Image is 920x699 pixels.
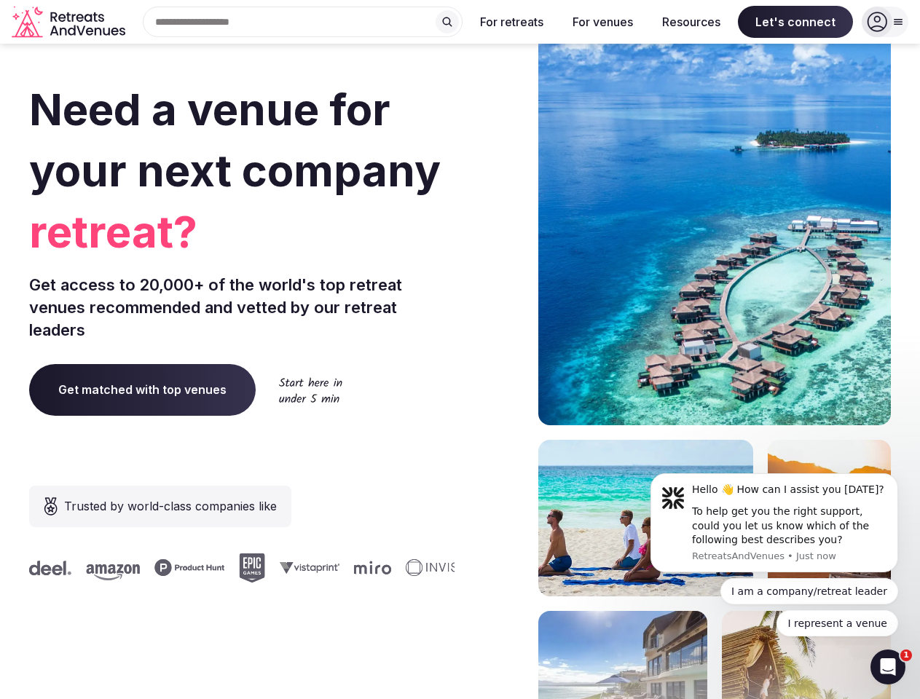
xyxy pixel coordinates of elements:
img: Start here in under 5 min [279,377,342,403]
img: woman sitting in back of truck with camels [768,440,891,596]
svg: Epic Games company logo [219,553,245,582]
span: Let's connect [738,6,853,38]
img: yoga on tropical beach [538,440,753,596]
iframe: Intercom live chat [870,649,905,684]
button: For retreats [468,6,555,38]
svg: Retreats and Venues company logo [12,6,128,39]
button: For venues [561,6,645,38]
svg: Invisible company logo [385,559,465,577]
svg: Deel company logo [9,561,51,575]
p: Get access to 20,000+ of the world's top retreat venues recommended and vetted by our retreat lea... [29,274,455,341]
svg: Vistaprint company logo [259,561,319,574]
span: 1 [900,649,912,661]
span: Need a venue for your next company [29,83,441,197]
iframe: Intercom notifications message [629,460,920,645]
button: Resources [650,6,732,38]
span: retreat? [29,201,455,262]
a: Visit the homepage [12,6,128,39]
svg: Miro company logo [334,561,371,574]
a: Get matched with top venues [29,364,256,415]
span: Trusted by world-class companies like [64,497,277,515]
